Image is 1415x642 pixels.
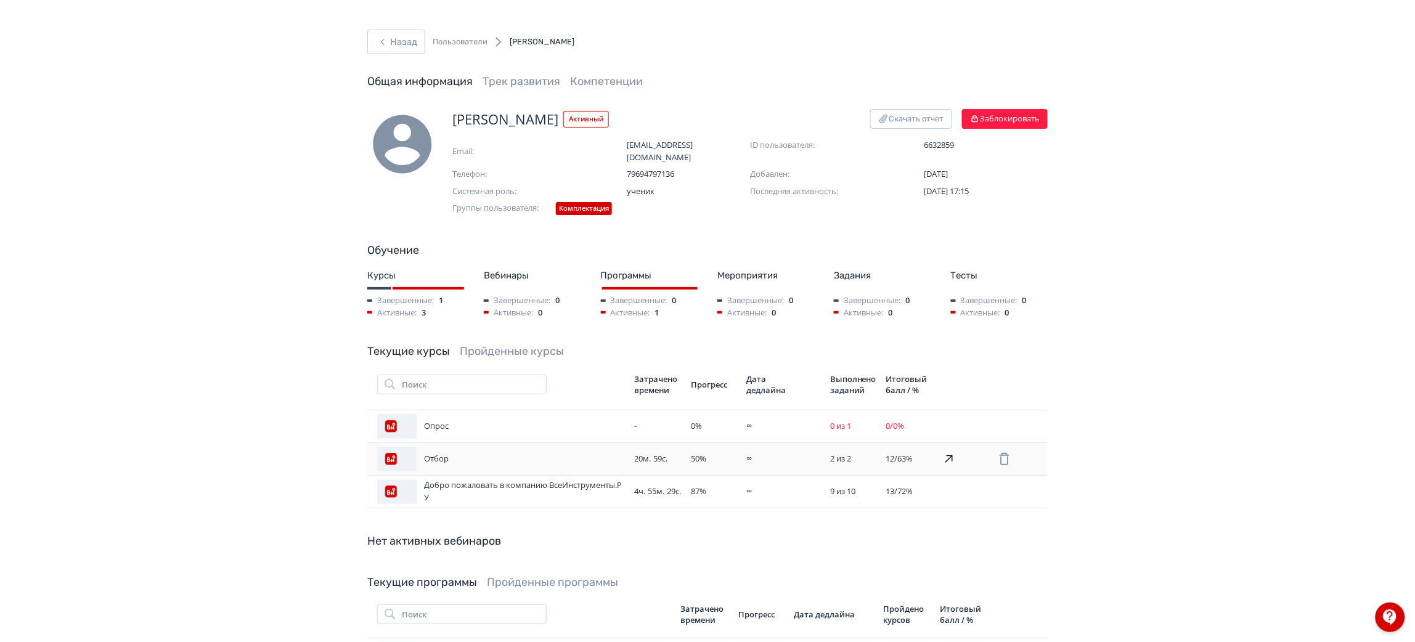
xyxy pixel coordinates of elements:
div: Задания [834,269,931,283]
span: Email: [452,145,576,158]
span: 6632859 [924,139,1048,152]
button: Заблокировать [962,109,1048,129]
span: 0 [772,307,776,319]
span: Завершенные: [834,295,900,307]
div: Курсы [367,269,464,283]
span: 1 [655,307,659,319]
span: 0 [789,295,793,307]
span: 0 [905,295,910,307]
span: 4ч. [634,486,645,497]
span: Добавлен: [750,168,873,181]
span: Активные: [601,307,650,319]
div: Дата дедлайна [794,609,874,620]
span: 13 / 72 % [886,486,913,497]
span: 59с. [653,453,667,464]
a: Текущие программы [367,575,477,589]
span: ученик [627,185,750,198]
div: Итоговый балл / % [886,373,932,396]
a: Общая информация [367,75,473,88]
span: ID пользователя: [750,139,873,152]
div: Тесты [951,269,1048,283]
div: Обучение [367,242,1048,259]
span: 0 [538,307,542,319]
span: 0 [888,307,892,319]
div: Пройдено курсов [884,603,931,625]
div: Нет активных вебинаров [367,533,1048,550]
span: Активные: [717,307,767,319]
div: ∞ [746,486,820,498]
span: [PERSON_NAME] [510,37,574,46]
a: Трек развития [483,75,560,88]
span: Системная роль: [452,185,576,198]
span: 0 / 0 % [886,420,905,431]
div: ∞ [746,453,820,465]
span: Завершенные: [717,295,784,307]
span: 12 / 63 % [886,453,913,464]
span: 1 [439,295,443,307]
div: Вебинары [484,269,581,283]
div: Прогресс [691,379,736,390]
a: Пройденные программы [487,575,618,589]
span: 87 % [691,486,706,497]
span: 0 из 1 [830,420,851,431]
span: Активные: [834,307,883,319]
div: Опрос [377,414,624,439]
span: 9 из 10 [830,486,855,497]
span: Группы пользователя: [452,202,551,217]
a: Текущие курсы [367,344,450,358]
div: Добро пожаловать в компанию ВсеИнструменты.РУ [377,479,624,504]
span: [DATE] 17:15 [924,185,969,197]
button: Назад [367,30,425,54]
div: Дата дедлайна [746,373,789,396]
div: Затрачено времени [634,373,681,396]
span: 2 из 2 [830,453,851,464]
div: Итоговый балл / % [940,603,987,625]
span: 29с. [667,486,681,497]
span: 50 % [691,453,706,464]
span: [PERSON_NAME] [452,109,558,129]
span: [DATE] [924,168,948,179]
span: Завершенные: [484,295,550,307]
div: Комплектация [556,202,612,215]
div: - [634,420,681,433]
span: 0 [1022,295,1027,307]
div: Выполнено заданий [830,373,876,396]
span: 0 [1005,307,1009,319]
a: Компетенции [570,75,643,88]
button: Скачать отчет [870,109,952,129]
span: 0 [672,295,677,307]
span: Активные: [367,307,417,319]
span: 55м. [648,486,664,497]
span: Активный [563,111,609,128]
span: Активные: [484,307,533,319]
span: Завершенные: [367,295,434,307]
span: Завершенные: [601,295,667,307]
a: Пользователи [433,36,487,48]
span: 3 [422,307,426,319]
span: Телефон: [452,168,576,181]
div: ∞ [746,420,820,433]
div: Отбор [377,447,624,471]
span: 0 % [691,420,702,431]
span: Активные: [951,307,1000,319]
span: 0 [555,295,560,307]
span: 20м. [634,453,651,464]
span: 79694797136 [627,168,750,181]
span: Завершенные: [951,295,1017,307]
a: Пройденные курсы [460,344,564,358]
div: Мероприятия [717,269,814,283]
div: Прогресс [739,609,785,620]
span: [EMAIL_ADDRESS][DOMAIN_NAME] [627,139,750,163]
div: Программы [601,269,698,283]
span: Последняя активность: [750,185,873,198]
div: Затрачено времени [680,603,729,625]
